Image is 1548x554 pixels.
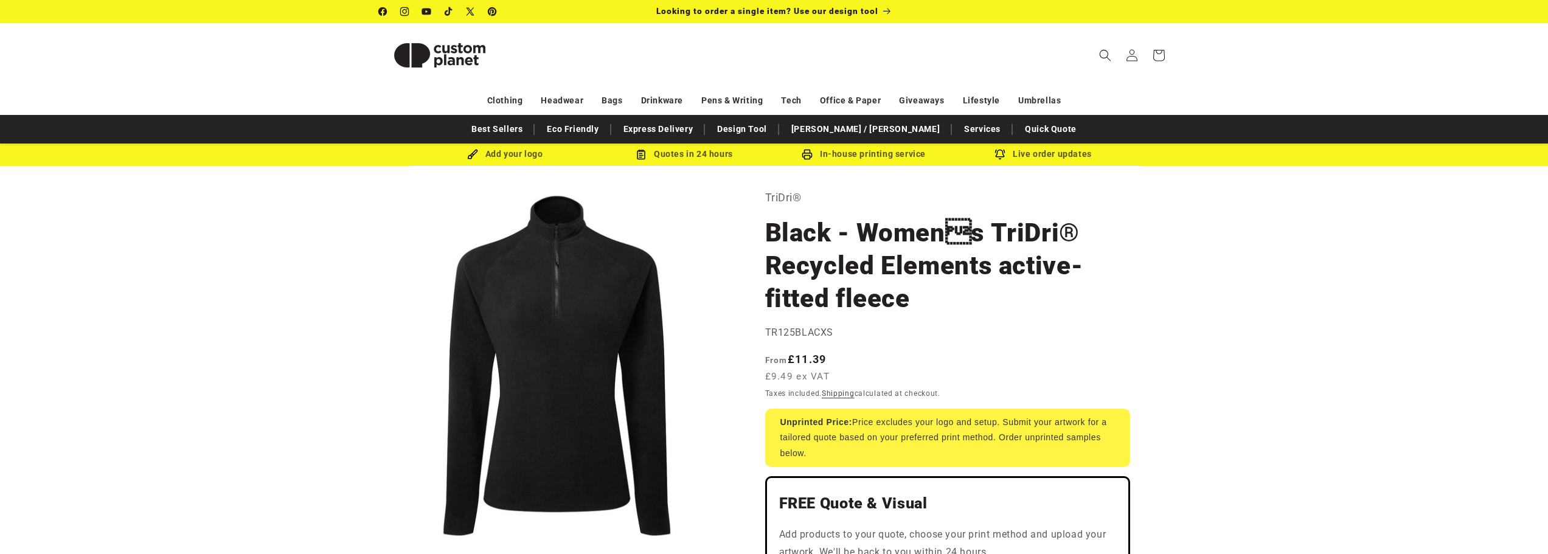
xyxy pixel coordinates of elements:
a: [PERSON_NAME] / [PERSON_NAME] [785,119,946,140]
a: Shipping [822,389,855,398]
img: Order updates [994,149,1005,160]
strong: Unprinted Price: [780,417,853,427]
div: In-house printing service [774,147,954,162]
h2: FREE Quote & Visual [779,494,1116,513]
div: Taxes included. calculated at checkout. [765,387,1130,400]
span: TR125BLACXS [765,327,834,338]
a: Pens & Writing [701,90,763,111]
a: Drinkware [641,90,683,111]
a: Services [958,119,1007,140]
p: TriDri® [765,188,1130,207]
a: Custom Planet [374,23,505,87]
img: Order Updates Icon [636,149,647,160]
a: Lifestyle [963,90,1000,111]
a: Eco Friendly [541,119,605,140]
span: From [765,355,788,365]
a: Giveaways [899,90,944,111]
a: Express Delivery [617,119,699,140]
div: Live order updates [954,147,1133,162]
a: Quick Quote [1019,119,1083,140]
a: Clothing [487,90,523,111]
a: Office & Paper [820,90,881,111]
a: Bags [602,90,622,111]
a: Headwear [541,90,583,111]
div: Quotes in 24 hours [595,147,774,162]
img: In-house printing [802,149,813,160]
img: Brush Icon [467,149,478,160]
span: £9.49 ex VAT [765,370,830,384]
span: Looking to order a single item? Use our design tool [656,6,878,16]
a: Best Sellers [465,119,529,140]
a: Umbrellas [1018,90,1061,111]
strong: £11.39 [765,353,827,365]
div: Add your logo [415,147,595,162]
a: Design Tool [711,119,773,140]
div: Price excludes your logo and setup. Submit your artwork for a tailored quote based on your prefer... [765,409,1130,467]
h1: Black - Womens TriDri® Recycled Elements active-fitted fleece [765,216,1130,315]
a: Tech [781,90,801,111]
img: Custom Planet [379,28,501,83]
iframe: Chat Widget [1487,496,1548,554]
summary: Search [1092,42,1119,69]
